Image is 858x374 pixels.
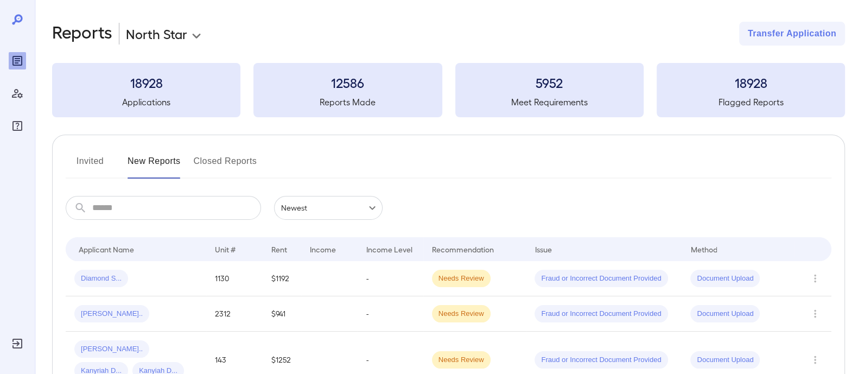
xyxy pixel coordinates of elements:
h5: Meet Requirements [455,96,644,109]
span: Needs Review [432,274,491,284]
button: Row Actions [806,305,824,322]
button: Row Actions [806,270,824,287]
div: FAQ [9,117,26,135]
div: Recommendation [432,243,494,256]
div: Manage Users [9,85,26,102]
button: Invited [66,153,115,179]
span: Needs Review [432,355,491,365]
span: Document Upload [690,274,760,284]
div: Method [690,243,717,256]
div: Reports [9,52,26,69]
td: $941 [263,296,301,332]
h3: 12586 [253,74,442,91]
div: Income [310,243,336,256]
td: 1130 [206,261,263,296]
span: Fraud or Incorrect Document Provided [535,274,668,284]
span: Fraud or Incorrect Document Provided [535,355,668,365]
span: Diamond S... [74,274,128,284]
td: - [358,296,423,332]
div: Applicant Name [79,243,134,256]
div: Newest [274,196,383,220]
span: Document Upload [690,309,760,319]
summary: 18928Applications12586Reports Made5952Meet Requirements18928Flagged Reports [52,63,845,117]
div: Rent [271,243,289,256]
button: Row Actions [806,351,824,369]
div: Unit # [215,243,236,256]
span: Document Upload [690,355,760,365]
h5: Reports Made [253,96,442,109]
td: - [358,261,423,296]
span: [PERSON_NAME].. [74,309,149,319]
h3: 5952 [455,74,644,91]
button: Transfer Application [739,22,845,46]
h2: Reports [52,22,112,46]
button: Closed Reports [194,153,257,179]
td: 2312 [206,296,263,332]
h5: Flagged Reports [657,96,845,109]
span: Fraud or Incorrect Document Provided [535,309,668,319]
h3: 18928 [657,74,845,91]
h5: Applications [52,96,240,109]
td: $1192 [263,261,301,296]
button: New Reports [128,153,181,179]
div: Income Level [366,243,412,256]
span: [PERSON_NAME].. [74,344,149,354]
div: Issue [535,243,552,256]
p: North Star [126,25,187,42]
span: Needs Review [432,309,491,319]
div: Log Out [9,335,26,352]
h3: 18928 [52,74,240,91]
